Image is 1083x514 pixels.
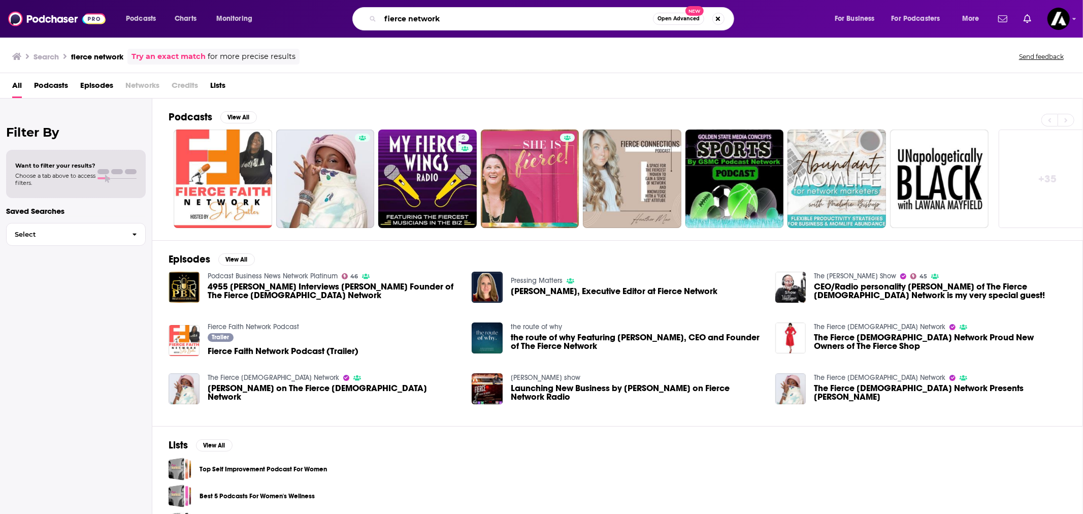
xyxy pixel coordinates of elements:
span: Launching New Business by [PERSON_NAME] on Fierce Network Radio [511,384,763,401]
a: ListsView All [169,439,233,452]
a: The Mike Wagner Show [814,272,896,280]
img: The Fierce Female Network Proud New Owners of The Fierce Shop [775,323,806,354]
span: the route of why Featuring [PERSON_NAME], CEO and Founder of The Fierce Network [511,333,763,350]
a: Try an exact match [132,51,206,62]
img: the route of why Featuring Charlie Holiday, CEO and Founder of The Fierce Network [472,323,503,354]
button: open menu [885,11,955,27]
button: open menu [828,11,888,27]
span: Credits [172,77,198,98]
span: For Podcasters [892,12,940,26]
img: Podchaser - Follow, Share and Rate Podcasts [8,9,106,28]
span: 45 [920,274,927,279]
h3: fierce network [71,52,123,61]
h2: Episodes [169,253,210,266]
input: Search podcasts, credits, & more... [380,11,653,27]
a: CEO/Radio personality Fierce Manson of The Fierce Female Network is my very special guest! [814,282,1066,300]
button: View All [220,111,257,123]
a: 2 [378,130,477,228]
span: All [12,77,22,98]
div: Search podcasts, credits, & more... [362,7,744,30]
a: Show notifications dropdown [1020,10,1035,27]
a: Podcast Business News Network Platinum [208,272,338,280]
button: open menu [955,11,992,27]
a: Episodes [80,77,113,98]
span: Monitoring [216,12,252,26]
button: View All [218,253,255,266]
a: Charts [168,11,203,27]
img: User Profile [1047,8,1070,30]
span: New [685,6,704,16]
a: 46 [342,273,358,279]
span: Networks [125,77,159,98]
a: 4955 KC Armstrong Interviews Fierce Manson Founder of The Fierce Female Network [208,282,460,300]
span: Fierce Faith Network Podcast (Trailer) [208,347,358,356]
a: Launching New Business by Deborah Allen on Fierce Network Radio [511,384,763,401]
img: Launching New Business by Deborah Allen on Fierce Network Radio [472,373,503,404]
span: [PERSON_NAME] on The Fierce [DEMOGRAPHIC_DATA] Network [208,384,460,401]
a: Deboah Allen's show [511,373,580,382]
span: 2 [462,133,465,143]
span: Podcasts [126,12,156,26]
span: Open Advanced [658,16,700,21]
a: 45 [910,273,927,279]
a: The Fierce Female Network Proud New Owners of The Fierce Shop [814,333,1066,350]
span: The Fierce [DEMOGRAPHIC_DATA] Network Proud New Owners of The Fierce Shop [814,333,1066,350]
a: Show notifications dropdown [994,10,1011,27]
a: Lists [210,77,225,98]
a: Top Self Improvement Podcast For Women [200,464,327,475]
span: 4955 [PERSON_NAME] Interviews [PERSON_NAME] Founder of The Fierce [DEMOGRAPHIC_DATA] Network [208,282,460,300]
img: 4955 KC Armstrong Interviews Fierce Manson Founder of The Fierce Female Network [169,272,200,303]
span: Want to filter your results? [15,162,95,169]
a: Best 5 Podcasts For Women's Wellness [169,485,191,507]
img: Felicia Griffiths on The Fierce Female Network [169,373,200,404]
h2: Lists [169,439,188,452]
span: For Business [835,12,875,26]
button: Show profile menu [1047,8,1070,30]
a: The Fierce Female Network [814,323,945,331]
button: View All [196,439,233,452]
img: Fierce Faith Network Podcast (Trailer) [169,325,200,356]
button: open menu [209,11,266,27]
a: PodcastsView All [169,111,257,123]
button: Open AdvancedNew [653,13,704,25]
a: the route of why Featuring Charlie Holiday, CEO and Founder of The Fierce Network [511,333,763,350]
span: Logged in as AxicomUK [1047,8,1070,30]
h2: Podcasts [169,111,212,123]
button: open menu [119,11,169,27]
span: Podcasts [34,77,68,98]
a: the route of why [511,323,562,331]
span: Top Self Improvement Podcast For Women [169,458,191,480]
a: Pressing Matters [511,276,563,285]
a: 2 [457,134,469,142]
a: The Fierce Female Network [208,373,339,382]
span: CEO/Radio personality [PERSON_NAME] of The Fierce [DEMOGRAPHIC_DATA] Network is my very special g... [814,282,1066,300]
span: Select [7,231,124,238]
img: Diana Goovaerts, Executive Editor at Fierce Network [472,272,503,303]
span: [PERSON_NAME], Executive Editor at Fierce Network [511,287,717,296]
img: The Fierce Female Network Presents Waakeelah Veasey [775,373,806,404]
span: Choose a tab above to access filters. [15,172,95,186]
span: for more precise results [208,51,296,62]
img: CEO/Radio personality Fierce Manson of The Fierce Female Network is my very special guest! [775,272,806,303]
h3: Search [34,52,59,61]
button: Select [6,223,146,246]
a: The Fierce Female Network Presents Waakeelah Veasey [814,384,1066,401]
h2: Filter By [6,125,146,140]
span: Trailer [212,334,229,340]
a: Fierce Faith Network Podcast [208,323,299,331]
span: 46 [350,274,358,279]
a: Felicia Griffiths on The Fierce Female Network [208,384,460,401]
